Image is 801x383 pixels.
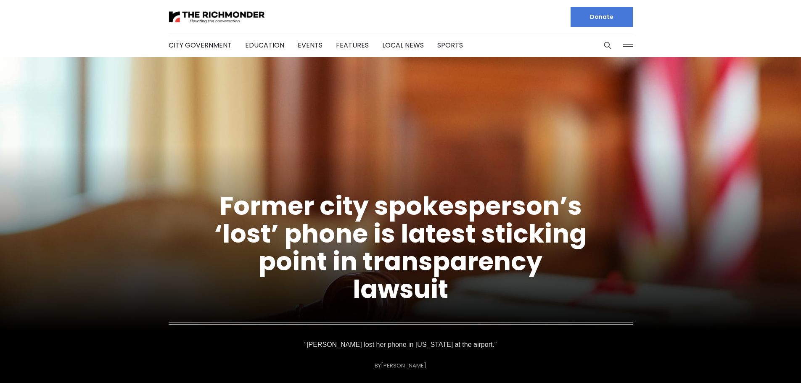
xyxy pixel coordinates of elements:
[437,40,463,50] a: Sports
[298,40,323,50] a: Events
[381,362,426,370] a: [PERSON_NAME]
[169,40,232,50] a: City Government
[169,10,265,24] img: The Richmonder
[336,40,369,50] a: Features
[571,7,633,27] a: Donate
[382,40,424,50] a: Local News
[375,362,426,369] div: By
[245,40,284,50] a: Education
[601,39,614,52] button: Search this site
[214,188,587,307] a: Former city spokesperson’s ‘lost’ phone is latest sticking point in transparency lawsuit
[304,339,497,351] p: “[PERSON_NAME] lost her phone in [US_STATE] at the airport.”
